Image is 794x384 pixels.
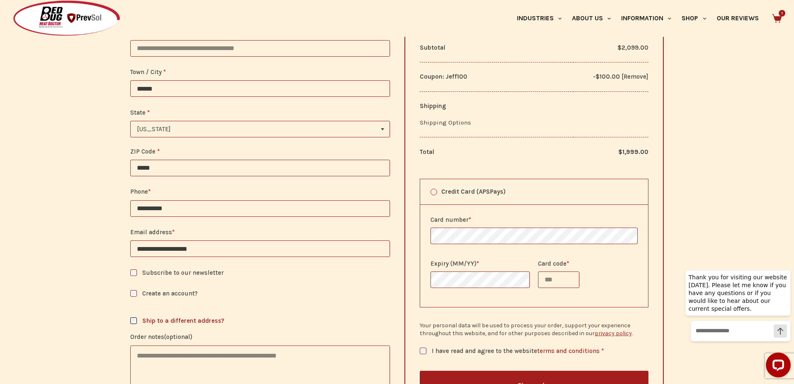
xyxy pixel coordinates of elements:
[131,121,390,137] span: Georgia
[430,215,638,225] label: Card number
[420,137,574,166] th: Total
[130,269,137,276] input: Subscribe to our newsletter
[420,348,426,354] input: I have read and agree to the websiteterms and conditions *
[130,290,137,297] input: Create an account?
[601,347,604,355] abbr: required
[595,330,632,337] a: privacy policy
[420,119,471,126] label: Shipping Options
[595,73,620,81] span: 100.00
[573,62,648,92] td: -
[432,347,600,355] span: I have read and agree to the website
[617,44,648,51] bdi: 2,099.00
[618,148,648,156] bdi: 1,999.00
[430,259,530,269] label: Expiry (MM/YY)
[595,73,600,81] span: $
[130,227,390,238] label: Email address
[420,322,649,338] p: Your personal data will be used to process your order, support your experience throughout this we...
[538,259,638,269] label: Card code
[622,73,648,81] a: Remove Jeff100 coupon
[420,62,574,92] th: Coupon: Jeff100
[420,179,648,204] label: Credit Card (APSPays)
[130,317,137,324] input: Ship to a different address?
[130,108,390,118] label: State
[679,255,794,384] iframe: LiveChat chat widget
[537,347,600,355] a: terms and conditions
[130,121,390,137] span: State
[420,33,574,62] th: Subtotal
[420,101,649,112] div: Shipping
[142,269,224,276] span: Subscribe to our newsletter
[164,333,192,341] span: (optional)
[130,67,390,77] label: Town / City
[617,44,622,51] span: $
[779,10,785,17] span: 1
[130,146,390,157] label: ZIP Code
[618,148,622,156] span: $
[142,290,198,297] span: Create an account?
[142,317,224,324] span: Ship to a different address?
[130,332,390,342] label: Order notes
[130,187,390,197] label: Phone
